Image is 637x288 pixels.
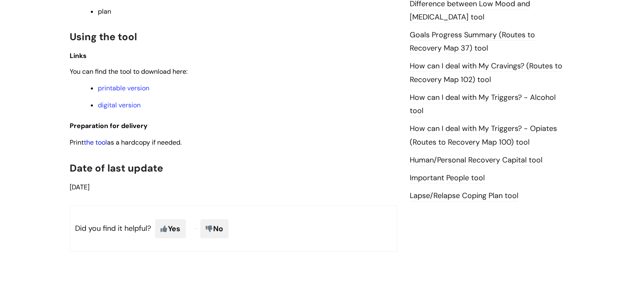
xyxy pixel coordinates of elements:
[98,84,149,92] a: printable version
[84,138,107,147] a: the tool
[98,101,141,109] a: digital version
[70,162,163,174] span: Date of last update
[70,121,148,130] span: Preparation for delivery
[155,219,186,238] span: Yes
[410,92,556,116] a: How can I deal with My Triggers? - Alcohol tool
[70,183,90,191] span: [DATE]
[200,219,229,238] span: No
[410,61,562,85] a: How can I deal with My Cravings? (Routes to Recovery Map 102) tool
[70,30,137,43] span: Using the tool
[70,67,187,76] span: You can find the tool to download here:
[410,191,518,201] a: Lapse/Relapse Coping Plan tool
[70,206,397,252] p: Did you find it helpful?
[98,7,111,16] span: plan
[70,138,182,147] span: Print as a hardcopy if needed.
[70,51,87,60] span: Links
[410,155,542,166] a: Human/Personal Recovery Capital tool
[410,123,557,148] a: How can I deal with My Triggers? - Opiates (Routes to Recovery Map 100) tool
[410,173,485,184] a: Important People tool
[410,30,535,54] a: Goals Progress Summary (Routes to Recovery Map 37) tool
